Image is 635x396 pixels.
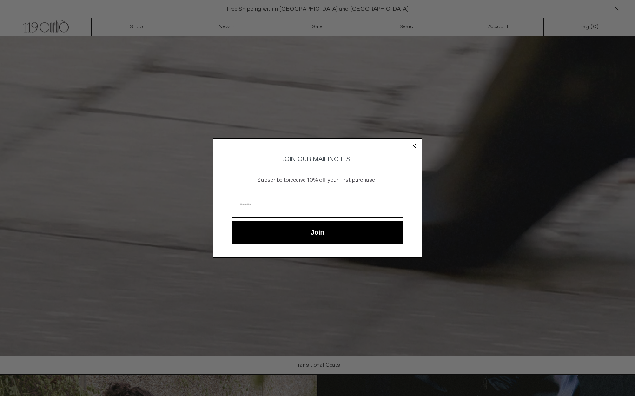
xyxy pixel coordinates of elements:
[409,141,418,151] button: Close dialog
[258,177,289,184] span: Subscribe to
[289,177,375,184] span: receive 10% off your first purchase
[281,155,354,164] span: JOIN OUR MAILING LIST
[232,221,403,244] button: Join
[232,195,403,218] input: Email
